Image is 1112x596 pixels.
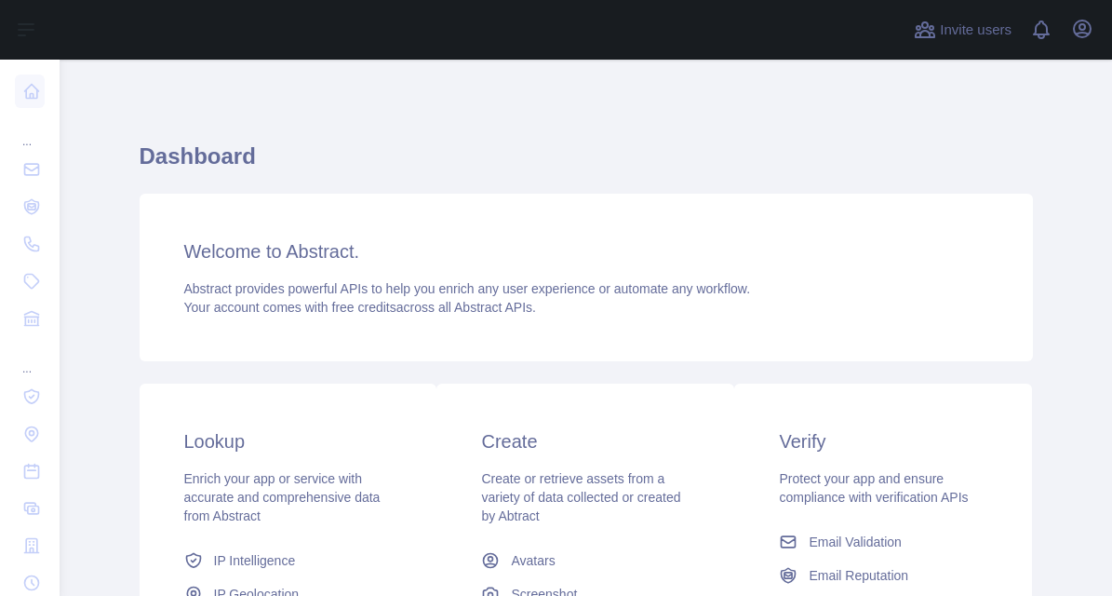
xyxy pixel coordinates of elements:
h3: Welcome to Abstract. [184,238,988,264]
span: Email Reputation [809,566,908,585]
button: Invite users [910,15,1015,45]
span: Abstract provides powerful APIs to help you enrich any user experience or automate any workflow. [184,281,751,296]
span: IP Intelligence [214,551,296,570]
div: ... [15,339,45,376]
div: ... [15,112,45,149]
span: Invite users [940,20,1012,41]
span: free credits [332,300,396,315]
span: Your account comes with across all Abstract APIs. [184,300,536,315]
h3: Create [481,428,690,454]
a: Email Reputation [771,559,995,592]
a: IP Intelligence [177,544,400,577]
span: Create or retrieve assets from a variety of data collected or created by Abtract [481,471,680,523]
span: Protect your app and ensure compliance with verification APIs [779,471,968,505]
span: Avatars [511,551,555,570]
span: Email Validation [809,533,901,551]
h1: Dashboard [140,142,1033,186]
a: Avatars [474,544,697,577]
span: Enrich your app or service with accurate and comprehensive data from Abstract [184,471,381,523]
h3: Lookup [184,428,393,454]
h3: Verify [779,428,987,454]
a: Email Validation [771,525,995,559]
